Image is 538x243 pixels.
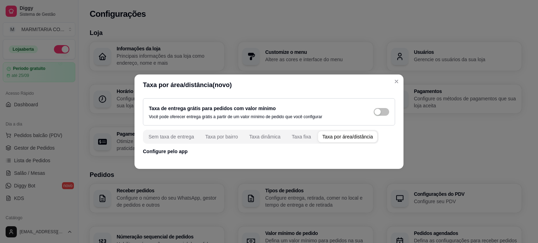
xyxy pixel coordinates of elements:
[205,133,238,140] div: Taxa por bairro
[149,133,194,140] div: Sem taxa de entrega
[322,133,373,140] div: Taxa por área/distância
[292,133,311,140] div: Taxa fixa
[249,133,281,140] div: Taxa dinâmica
[149,114,322,120] p: Você pode oferecer entrega grátis a partir de um valor mínimo de pedido que você configurar
[143,148,395,155] p: Configure pelo app
[149,106,276,111] label: Taxa de entrega grátis para pedidos com valor mínimo
[134,74,403,95] header: Taxa por área/distância(novo)
[391,76,402,87] button: Close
